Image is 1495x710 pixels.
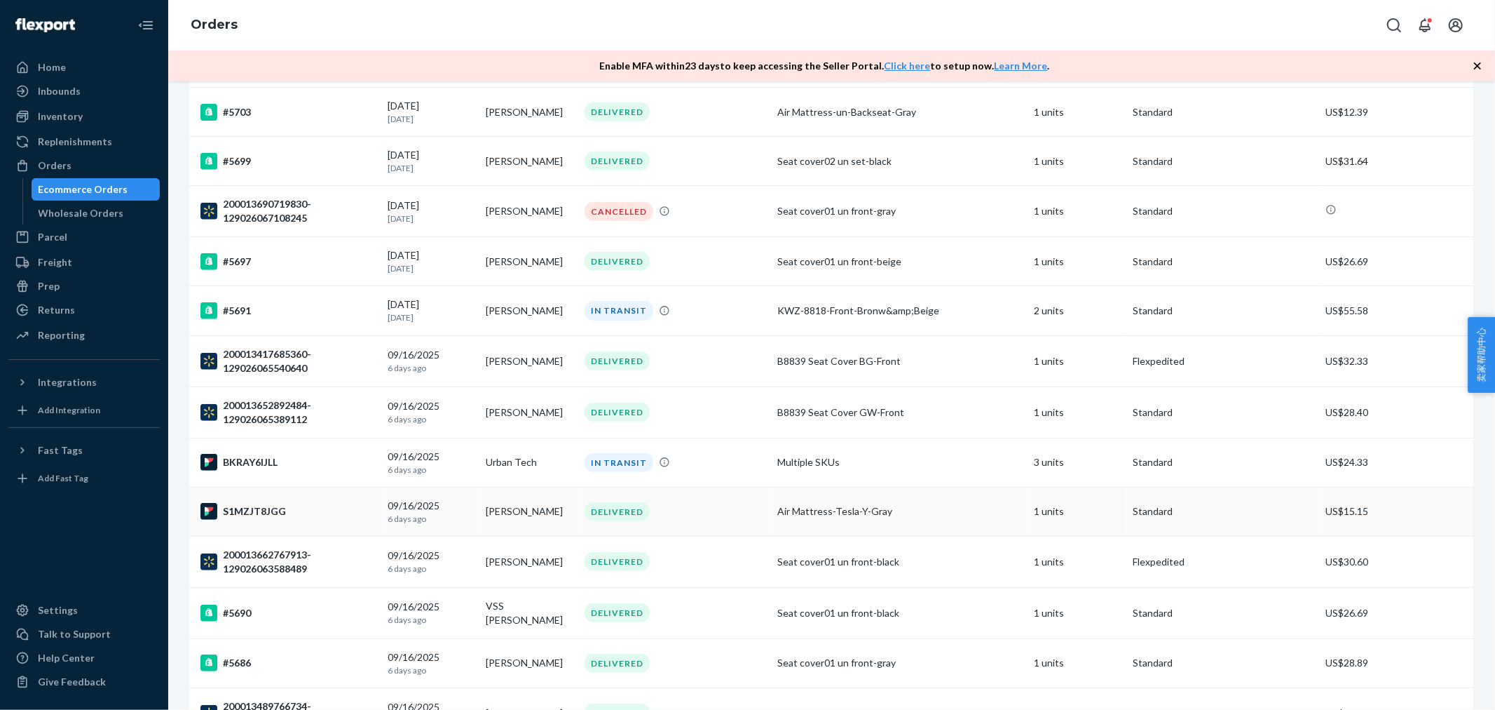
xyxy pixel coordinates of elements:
td: [PERSON_NAME] [480,335,579,387]
p: Standard [1133,406,1314,420]
p: [DATE] [388,213,475,225]
div: Seat cover01 un front-beige [777,255,1023,269]
div: KWZ-8818-Front-Bronw&amp;Beige [777,304,1023,318]
td: 1 units [1029,638,1128,688]
div: Seat cover01 un front-black [777,555,1023,569]
td: 1 units [1029,587,1128,638]
a: Orders [191,17,238,32]
button: Open Search Box [1380,11,1408,39]
a: Returns [8,299,160,321]
div: Settings [38,603,78,617]
div: [DATE] [388,99,475,125]
button: Integrations [8,371,160,394]
div: [DATE] [388,248,475,274]
a: Add Integration [8,399,160,422]
div: DELIVERED [585,152,650,170]
p: Enable MFA within 23 days to keep accessing the Seller Portal. to setup now. . [600,59,1050,73]
td: Multiple SKUs [772,438,1029,487]
div: B8839 Seat Cover GW-Front [777,406,1023,420]
div: Returns [38,303,75,317]
td: [PERSON_NAME] [480,237,579,286]
div: Seat cover01 un front-gray [777,656,1023,670]
td: US$30.60 [1320,536,1474,587]
td: [PERSON_NAME] [480,487,579,536]
div: #5703 [200,104,376,121]
p: Standard [1133,255,1314,269]
a: Add Fast Tag [8,467,160,490]
td: 1 units [1029,487,1128,536]
a: Replenishments [8,130,160,153]
div: Inbounds [38,84,81,98]
div: Seat cover01 un front-gray [777,204,1023,218]
td: US$26.69 [1320,237,1474,286]
button: Fast Tags [8,439,160,462]
a: Home [8,56,160,79]
p: Standard [1133,304,1314,318]
div: DELIVERED [585,502,650,521]
div: Fast Tags [38,443,83,457]
div: [DATE] [388,297,475,323]
div: Inventory [38,109,83,123]
button: Open account menu [1442,11,1470,39]
div: Ecommerce Orders [39,182,128,196]
a: Learn More [995,60,1048,72]
p: 6 days ago [388,614,475,626]
div: Give Feedback [38,675,106,689]
div: Replenishments [38,135,112,149]
td: 1 units [1029,335,1128,387]
div: BKRAY6IJLL [200,454,376,471]
div: Help Center [38,651,95,665]
a: Settings [8,599,160,622]
td: US$24.33 [1320,438,1474,487]
div: 09/16/2025 [388,450,475,476]
div: DELIVERED [585,654,650,673]
a: Click here [885,60,931,72]
div: #5686 [200,655,376,671]
ol: breadcrumbs [179,5,249,46]
td: [PERSON_NAME] [480,286,579,335]
p: 6 days ago [388,563,475,575]
td: US$31.64 [1320,137,1474,186]
td: [PERSON_NAME] [480,88,579,137]
td: [PERSON_NAME] [480,638,579,688]
a: Inventory [8,105,160,128]
div: 09/16/2025 [388,399,475,425]
p: Flexpedited [1133,354,1314,368]
div: [DATE] [388,199,475,225]
a: Freight [8,251,160,274]
td: US$12.39 [1320,88,1474,137]
div: B8839 Seat Cover BG-Front [777,354,1023,368]
p: Standard [1133,455,1314,469]
p: 6 days ago [388,362,475,374]
button: 卖家帮助中心 [1468,317,1495,393]
div: Orders [38,159,71,173]
div: IN TRANSIT [585,301,653,320]
div: #5699 [200,153,376,170]
td: 3 units [1029,438,1128,487]
p: Standard [1133,105,1314,119]
p: Standard [1133,656,1314,670]
div: 09/16/2025 [388,600,475,626]
td: US$28.40 [1320,387,1474,438]
button: Open notifications [1411,11,1439,39]
div: [DATE] [388,148,475,174]
p: 6 days ago [388,513,475,525]
td: [PERSON_NAME] [480,137,579,186]
td: [PERSON_NAME] [480,536,579,587]
div: 09/16/2025 [388,650,475,676]
div: S1MZJT8JGG [200,503,376,520]
div: IN TRANSIT [585,453,653,472]
td: 2 units [1029,286,1128,335]
td: Urban Tech [480,438,579,487]
p: [DATE] [388,262,475,274]
div: Integrations [38,375,97,389]
a: Talk to Support [8,623,160,645]
td: US$15.15 [1320,487,1474,536]
div: DELIVERED [585,351,650,370]
div: 200013662767913-129026063588489 [200,548,376,576]
div: #5697 [200,253,376,270]
div: Wholesale Orders [39,206,124,220]
div: DELIVERED [585,102,650,121]
td: 1 units [1029,88,1128,137]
